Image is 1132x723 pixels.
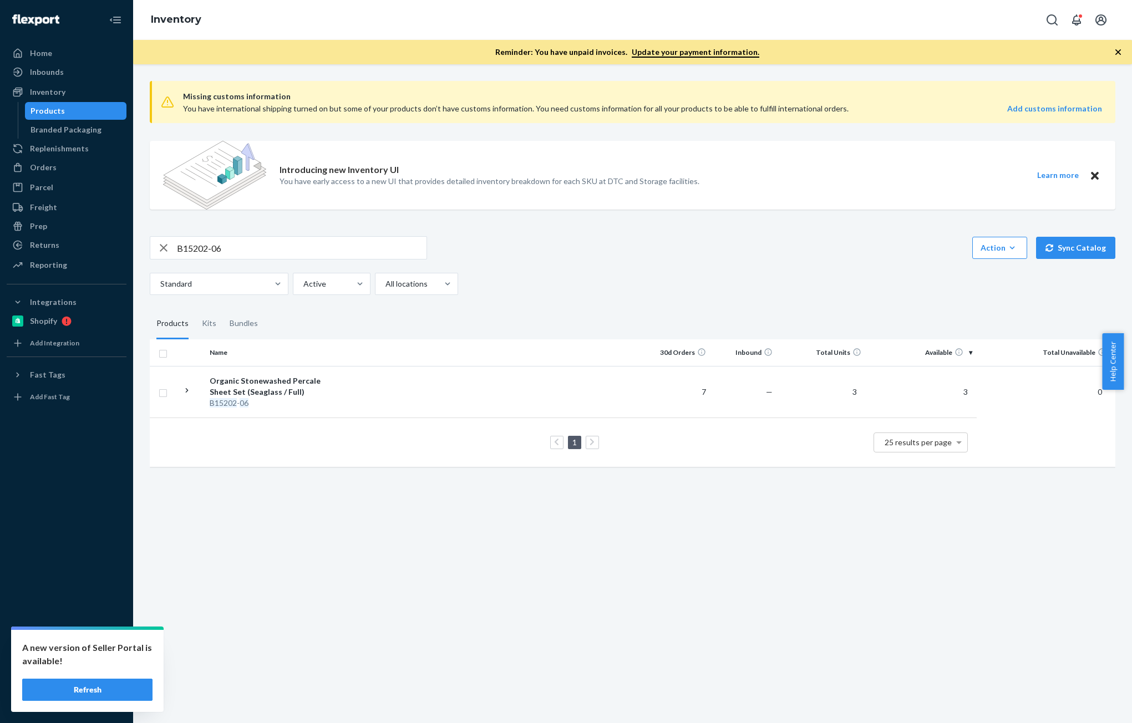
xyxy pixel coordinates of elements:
[866,339,977,366] th: Available
[7,83,126,101] a: Inventory
[384,278,385,289] input: All locations
[7,236,126,254] a: Returns
[25,121,127,139] a: Branded Packaging
[31,124,101,135] div: Branded Packaging
[959,387,972,396] span: 3
[183,103,918,114] div: You have international shipping turned on but some of your products don’t have customs informatio...
[570,437,579,447] a: Page 1 is your current page
[1041,9,1063,31] button: Open Search Box
[30,48,52,59] div: Home
[1036,237,1115,259] button: Sync Catalog
[710,339,777,366] th: Inbound
[12,14,59,26] img: Flexport logo
[30,392,70,401] div: Add Fast Tag
[981,242,1019,253] div: Action
[163,141,266,210] img: new-reports-banner-icon.82668bd98b6a51aee86340f2a7b77ae3.png
[7,312,126,330] a: Shopify
[280,164,399,176] p: Introducing new Inventory UI
[159,278,160,289] input: Standard
[777,339,866,366] th: Total Units
[240,398,248,408] em: 06
[30,202,57,213] div: Freight
[280,176,699,187] p: You have early access to a new UI that provides detailed inventory breakdown for each SKU at DTC ...
[30,259,67,271] div: Reporting
[495,47,759,58] p: Reminder: You have unpaid invoices.
[30,369,65,380] div: Fast Tags
[30,338,79,348] div: Add Integration
[632,47,759,58] a: Update your payment information.
[977,339,1115,366] th: Total Unavailable
[104,9,126,31] button: Close Navigation
[22,679,153,701] button: Refresh
[7,388,126,406] a: Add Fast Tag
[7,44,126,62] a: Home
[885,437,952,447] span: 25 results per page
[156,308,189,339] div: Products
[7,635,126,653] a: Settings
[30,86,65,98] div: Inventory
[972,237,1027,259] button: Action
[30,182,53,193] div: Parcel
[7,334,126,352] a: Add Integration
[30,162,57,173] div: Orders
[205,339,330,366] th: Name
[22,641,153,668] p: A new version of Seller Portal is available!
[7,179,126,196] a: Parcel
[30,315,57,327] div: Shopify
[7,63,126,81] a: Inbounds
[30,143,89,154] div: Replenishments
[30,240,59,251] div: Returns
[177,237,427,259] input: Search inventory by name or sku
[7,140,126,157] a: Replenishments
[151,13,201,26] a: Inventory
[7,366,126,384] button: Fast Tags
[30,67,64,78] div: Inbounds
[7,293,126,311] button: Integrations
[848,387,861,396] span: 3
[7,692,126,710] button: Give Feedback
[7,654,126,672] a: Talk to Support
[183,90,1102,103] span: Missing customs information
[230,308,258,339] div: Bundles
[142,4,210,36] ol: breadcrumbs
[25,102,127,120] a: Products
[1065,9,1088,31] button: Open notifications
[210,375,326,398] div: Organic Stonewashed Percale Sheet Set (Seaglass / Full)
[1102,333,1124,390] button: Help Center
[1090,9,1112,31] button: Open account menu
[30,221,47,232] div: Prep
[1007,103,1102,114] a: Add customs information
[30,297,77,308] div: Integrations
[210,398,237,408] em: B15202
[302,278,303,289] input: Active
[1093,387,1106,396] span: 0
[766,387,773,396] span: —
[644,339,710,366] th: 30d Orders
[210,398,326,409] div: -
[644,366,710,417] td: 7
[202,308,216,339] div: Kits
[31,105,65,116] div: Products
[7,159,126,176] a: Orders
[7,198,126,216] a: Freight
[7,673,126,691] a: Help Center
[1088,169,1102,182] button: Close
[7,256,126,274] a: Reporting
[7,217,126,235] a: Prep
[1030,169,1085,182] button: Learn more
[1007,104,1102,113] strong: Add customs information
